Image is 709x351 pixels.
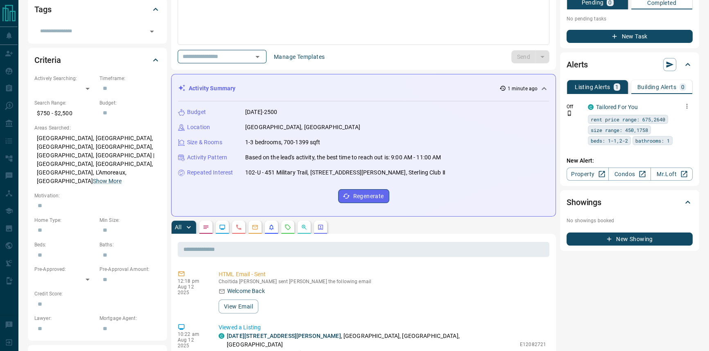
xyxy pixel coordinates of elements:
p: All [175,224,181,230]
p: Baths: [99,241,160,248]
p: No showings booked [567,217,693,224]
p: Timeframe: [99,75,160,82]
p: 1 minute ago [508,85,537,92]
span: beds: 1-1,2-2 [591,136,628,145]
h2: Tags [34,3,51,16]
div: Alerts [567,55,693,74]
div: Activity Summary1 minute ago [178,81,549,96]
p: Location [187,123,210,132]
p: Activity Summary [189,84,235,93]
h2: Alerts [567,58,588,71]
p: [DATE]-2500 [245,108,277,116]
p: [GEOGRAPHIC_DATA], [GEOGRAPHIC_DATA], [GEOGRAPHIC_DATA], [GEOGRAPHIC_DATA], [GEOGRAPHIC_DATA], [G... [34,132,160,188]
a: Property [567,168,609,181]
p: Listing Alerts [575,84,610,90]
button: New Task [567,30,693,43]
p: 0 [681,84,684,90]
p: Viewed a Listing [219,323,546,332]
div: split button [511,50,549,63]
a: Mr.Loft [650,168,693,181]
p: Choltida [PERSON_NAME] sent [PERSON_NAME] the following email [219,279,546,284]
span: rent price range: 675,2640 [591,115,665,123]
p: New Alert: [567,156,693,165]
p: [GEOGRAPHIC_DATA], [GEOGRAPHIC_DATA] [245,123,360,132]
a: Condos [608,168,650,181]
p: Pre-Approved: [34,266,95,273]
svg: Push Notification Only [567,110,572,116]
p: Repeated Interest [187,168,233,177]
p: $750 - $2,500 [34,107,95,120]
a: Tailored For You [596,104,638,110]
p: Aug 12 2025 [178,284,206,295]
div: Showings [567,192,693,212]
div: Criteria [34,50,160,70]
p: Activity Pattern [187,153,227,162]
svg: Lead Browsing Activity [219,224,226,230]
p: Building Alerts [637,84,676,90]
p: Budget: [99,99,160,107]
p: Lawyer: [34,315,95,322]
p: Min Size: [99,217,160,224]
svg: Agent Actions [317,224,324,230]
p: Credit Score: [34,290,160,297]
div: condos.ca [219,333,224,339]
p: Budget [187,108,206,116]
p: Search Range: [34,99,95,107]
p: 1-3 bedrooms, 700-1399 sqft [245,138,321,147]
p: HTML Email - Sent [219,270,546,279]
svg: Opportunities [301,224,307,230]
p: Pre-Approval Amount: [99,266,160,273]
p: Areas Searched: [34,124,160,132]
p: Aug 12 2025 [178,337,206,349]
p: Home Type: [34,217,95,224]
button: New Showing [567,233,693,246]
h2: Showings [567,196,601,209]
svg: Calls [235,224,242,230]
svg: Emails [252,224,258,230]
p: 10:22 am [178,331,206,337]
p: Welcome Back [227,287,265,295]
span: size range: 450,1758 [591,126,648,134]
p: Mortgage Agent: [99,315,160,322]
h2: Criteria [34,54,61,67]
p: 12:18 pm [178,278,206,284]
p: Based on the lead's activity, the best time to reach out is: 9:00 AM - 11:00 AM [245,153,441,162]
a: [DATE][STREET_ADDRESS][PERSON_NAME] [227,333,341,339]
svg: Listing Alerts [268,224,275,230]
p: 102-U - 451 Military Trail, [STREET_ADDRESS][PERSON_NAME], Sterling Club Ⅱ [245,168,445,177]
button: Manage Templates [269,50,330,63]
span: bathrooms: 1 [635,136,670,145]
p: Motivation: [34,192,160,199]
p: No pending tasks [567,13,693,25]
p: 1 [615,84,619,90]
button: View Email [219,300,258,313]
p: E12082721 [520,341,546,348]
p: Size & Rooms [187,138,222,147]
p: Actively Searching: [34,75,95,82]
button: Open [146,26,158,37]
div: condos.ca [588,104,594,110]
svg: Requests [285,224,291,230]
svg: Notes [203,224,209,230]
p: Off [567,103,583,110]
button: Regenerate [338,189,389,203]
p: Beds: [34,241,95,248]
p: , [GEOGRAPHIC_DATA], [GEOGRAPHIC_DATA], [GEOGRAPHIC_DATA] [227,332,516,349]
button: Open [252,51,263,63]
button: Show More [93,177,122,186]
